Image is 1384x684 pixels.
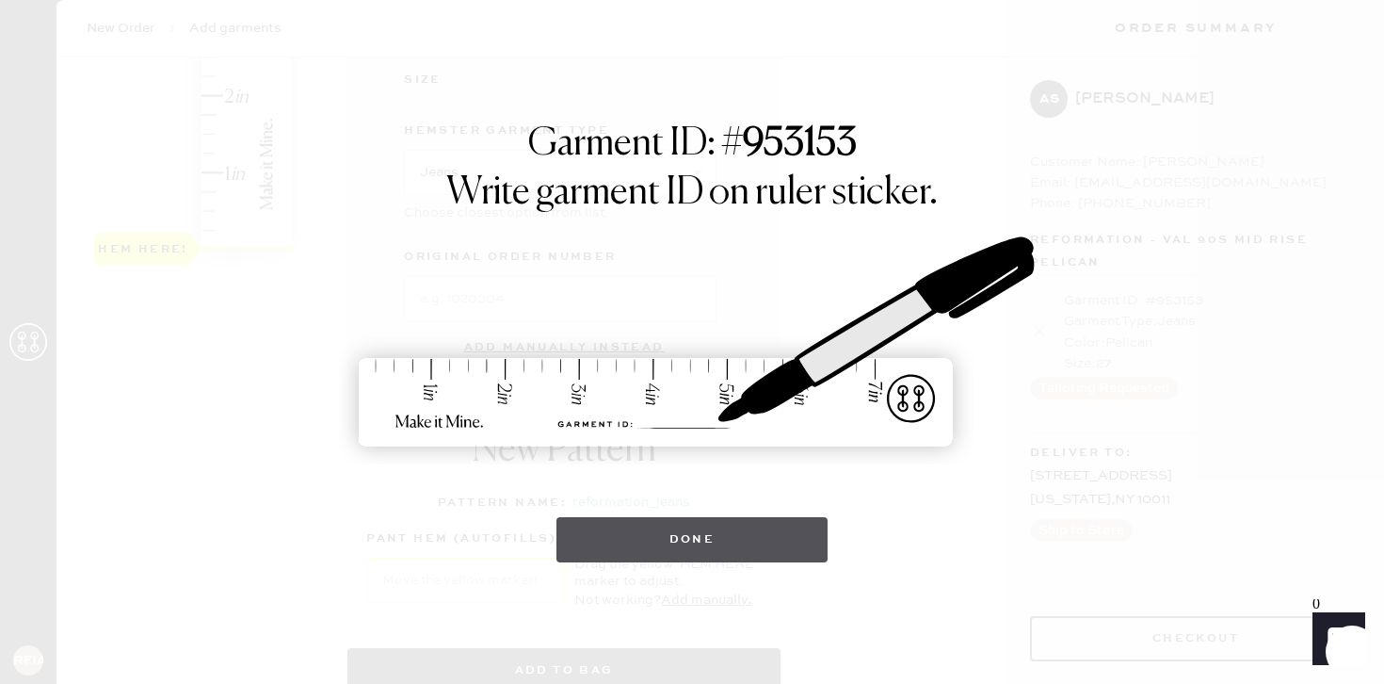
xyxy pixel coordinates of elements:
h1: Garment ID: # [528,122,857,171]
iframe: Front Chat [1295,599,1376,680]
h1: Write garment ID on ruler sticker. [446,171,938,216]
strong: 953153 [743,125,857,163]
button: Done [556,517,829,562]
img: ruler-sticker-sharpie.svg [339,187,1045,498]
